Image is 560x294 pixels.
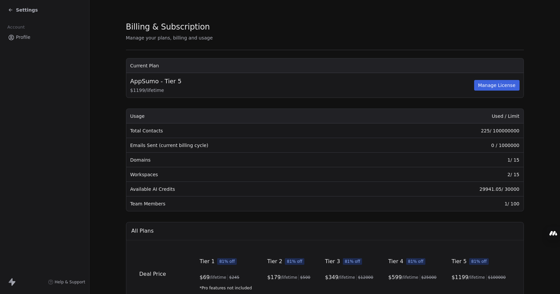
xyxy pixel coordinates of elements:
span: 81% off [217,258,237,265]
span: 81% off [469,258,489,265]
span: /lifetime [468,275,485,280]
span: $ 100000 [488,275,506,280]
td: Domains [126,153,382,167]
span: $ 349 [325,273,339,281]
td: 29941.05 / 30000 [381,182,523,196]
td: Total Contacts [126,123,382,138]
span: Tier 4 [388,257,403,265]
span: Account [4,22,28,32]
th: Current Plan [126,58,524,73]
span: Settings [16,7,38,13]
span: $ 12000 [358,275,373,280]
a: Profile [5,32,84,43]
span: $ 179 [267,273,280,281]
span: Deal Price [139,271,166,277]
span: 81% off [406,258,425,265]
td: 2 / 15 [381,167,523,182]
span: Billing & Subscription [126,22,210,32]
td: Team Members [126,196,382,211]
span: Tier 5 [451,257,466,265]
span: $ 245 [229,275,239,280]
span: $ 1199 [451,273,468,281]
span: All Plans [131,227,154,235]
span: $ 1199 / lifetime [130,87,473,94]
td: 0 / 1000000 [381,138,523,153]
span: Tier 3 [325,257,340,265]
span: $ 599 [388,273,402,281]
td: 1 / 15 [381,153,523,167]
a: Settings [8,7,38,13]
span: /lifetime [280,275,297,280]
span: 81% off [342,258,362,265]
span: Manage your plans, billing and usage [126,35,213,40]
td: Available AI Credits [126,182,382,196]
span: /lifetime [402,275,418,280]
td: Emails Sent (current billing cycle) [126,138,382,153]
td: 1 / 100 [381,196,523,211]
td: 225 / 100000000 [381,123,523,138]
span: AppSumo - Tier 5 [130,77,182,86]
span: Help & Support [55,279,85,285]
span: Profile [16,34,31,41]
span: /lifetime [338,275,355,280]
span: /lifetime [210,275,226,280]
a: Help & Support [48,279,85,285]
span: Tier 1 [200,257,215,265]
th: Usage [126,109,382,123]
span: $ 69 [200,273,210,281]
td: Workspaces [126,167,382,182]
th: Used / Limit [381,109,523,123]
span: *Pro features not included [200,285,257,291]
span: $ 500 [300,275,310,280]
span: Tier 2 [267,257,282,265]
button: Manage License [474,80,520,91]
span: 81% off [285,258,304,265]
span: $ 25000 [421,275,436,280]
